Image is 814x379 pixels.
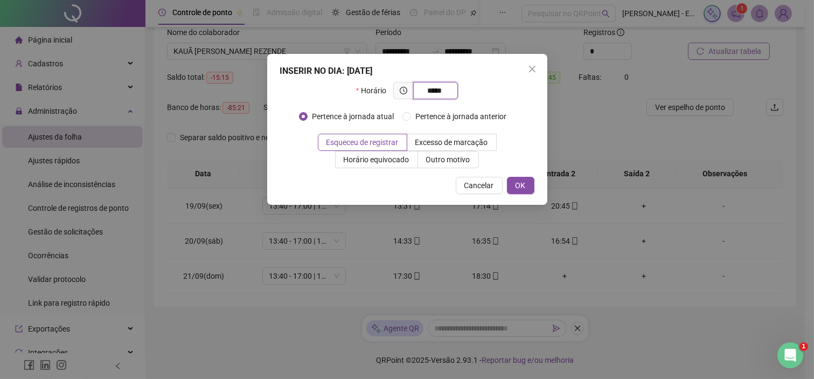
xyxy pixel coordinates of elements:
div: INSERIR NO DIA : [DATE] [280,65,534,78]
button: Close [524,60,541,78]
label: Horário [356,82,393,99]
span: Esqueceu de registrar [326,138,399,147]
span: Excesso de marcação [415,138,488,147]
span: Horário equivocado [344,155,409,164]
span: 1 [799,342,808,351]
span: Cancelar [464,180,494,191]
span: Pertence à jornada anterior [411,111,511,122]
span: Outro motivo [426,155,470,164]
button: OK [507,177,534,194]
span: clock-circle [400,87,407,94]
iframe: Intercom live chat [777,342,803,368]
span: OK [516,180,526,191]
span: Pertence à jornada atual [308,111,398,122]
span: close [528,65,537,73]
button: Cancelar [456,177,503,194]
